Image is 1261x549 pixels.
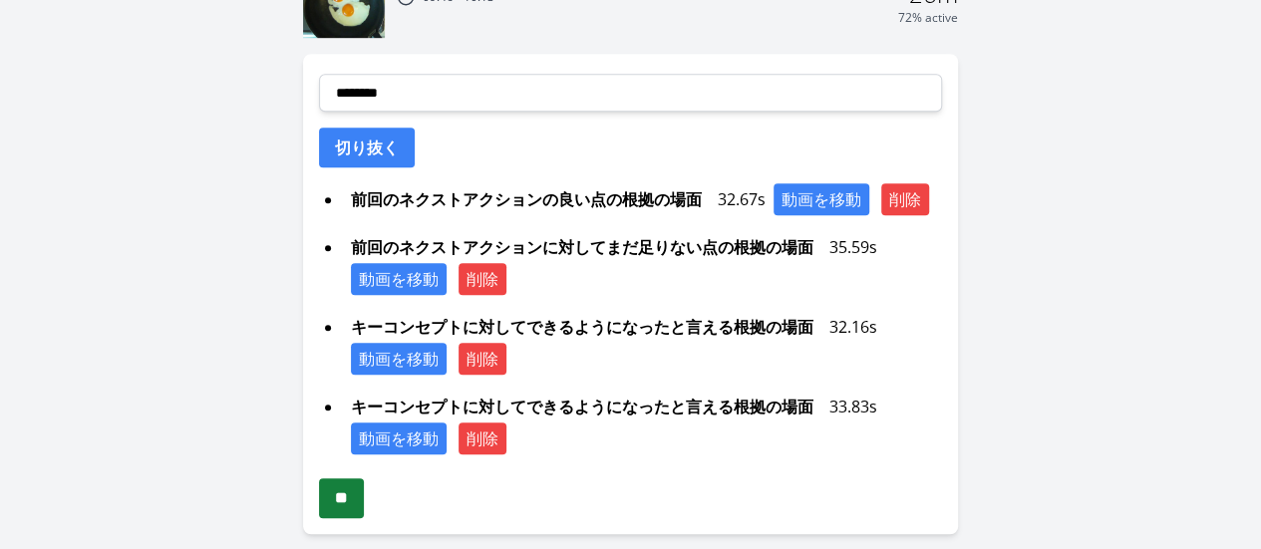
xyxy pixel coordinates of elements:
[319,128,415,167] button: 切り抜く
[351,422,447,454] button: 動画を移動
[343,311,942,375] div: 32.16s
[459,422,506,454] button: 削除
[343,183,710,215] span: 前回のネクストアクションの良い点の根拠の場面
[459,343,506,375] button: 削除
[343,231,821,263] span: 前回のネクストアクションに対してまだ足りない点の根拠の場面
[343,231,942,295] div: 35.59s
[898,10,958,26] p: 72% active
[343,391,942,454] div: 33.83s
[459,263,506,295] button: 削除
[351,263,447,295] button: 動画を移動
[881,183,929,215] button: 削除
[343,183,942,215] div: 32.67s
[351,343,447,375] button: 動画を移動
[774,183,869,215] button: 動画を移動
[343,311,821,343] span: キーコンセプトに対してできるようになったと言える根拠の場面
[343,391,821,422] span: キーコンセプトに対してできるようになったと言える根拠の場面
